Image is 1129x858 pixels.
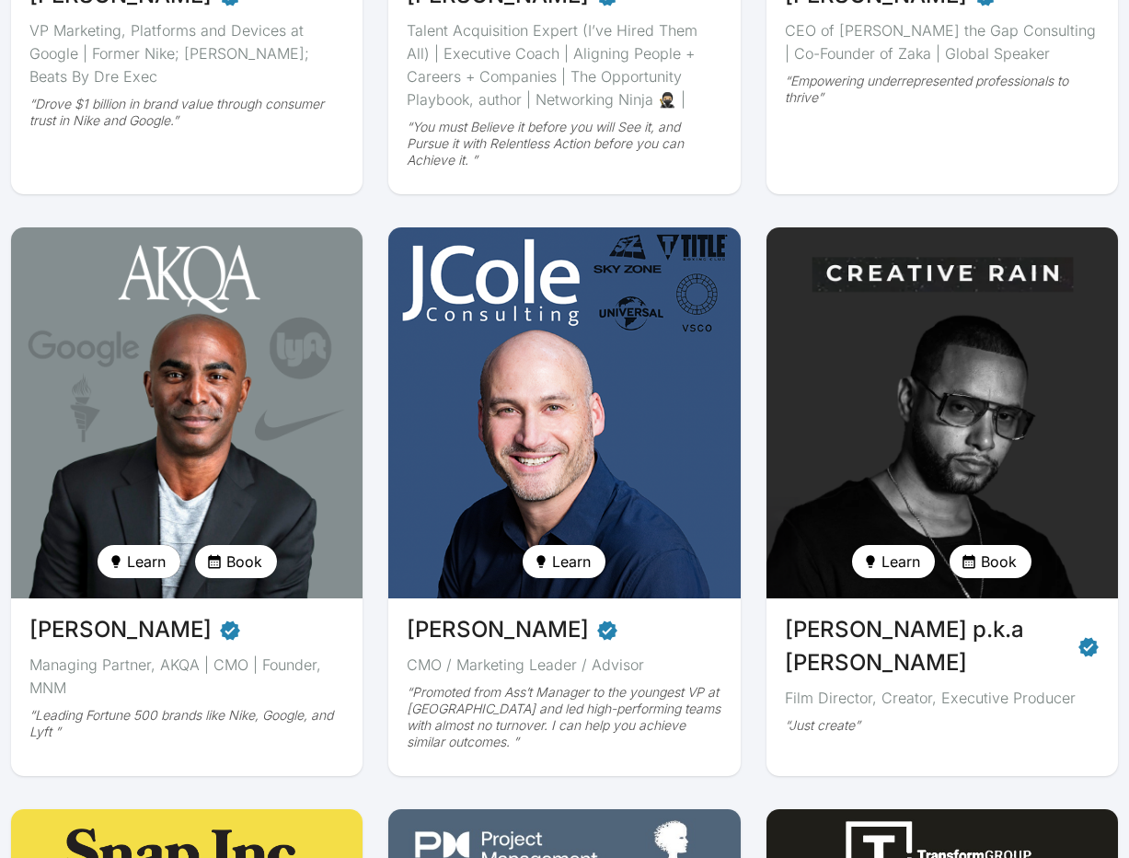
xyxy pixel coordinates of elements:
span: [PERSON_NAME] [29,613,212,646]
span: [PERSON_NAME] [407,613,589,646]
div: “Promoted from Ass’t Manager to the youngest VP at [GEOGRAPHIC_DATA] and led high-performing team... [407,684,721,750]
div: Film Director, Creator, Executive Producer [785,687,1100,710]
div: “You must Believe it before you will See it, and Pursue it with Relentless Action before you can ... [407,119,721,168]
button: Book [950,545,1031,578]
div: “Empowering underrepresented professionals to thrive” [785,73,1100,106]
div: “Drove $1 billion in brand value through consumer trust in Nike and Google.” [29,96,344,129]
div: CEO of [PERSON_NAME] the Gap Consulting | Co-Founder of Zaka | Global Speaker [785,19,1100,65]
span: Verified partner - Josh Cole [596,613,618,646]
span: Verified partner - Julien Christian Lutz p.k.a Director X [1077,630,1100,663]
button: Learn [852,545,935,578]
span: Learn [552,551,591,573]
button: Learn [523,545,605,578]
button: Learn [98,545,180,578]
span: Learn [881,551,920,573]
span: Learn [127,551,166,573]
span: Verified partner - Jabari Hearn [219,613,241,646]
button: Book [195,545,277,578]
img: avatar of Julien Christian Lutz p.k.a Director X [761,222,1123,604]
img: avatar of Josh Cole [388,227,740,598]
div: Managing Partner, AKQA | CMO | Founder, MNM [29,654,344,700]
span: Book [226,551,262,573]
div: CMO / Marketing Leader / Advisor [407,654,721,677]
div: “Leading Fortune 500 brands like Nike, Google, and Lyft ” [29,707,344,740]
img: avatar of Jabari Hearn [11,227,363,598]
span: [PERSON_NAME] p.k.a [PERSON_NAME] [785,613,1070,679]
span: Book [981,551,1017,573]
div: Talent Acquisition Expert (I’ve Hired Them All) | Executive Coach | Aligning People + Careers + C... [407,19,721,111]
div: “Just create” [785,717,1100,734]
div: VP Marketing, Platforms and Devices at Google | Former Nike; [PERSON_NAME]; Beats By Dre Exec [29,19,344,88]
